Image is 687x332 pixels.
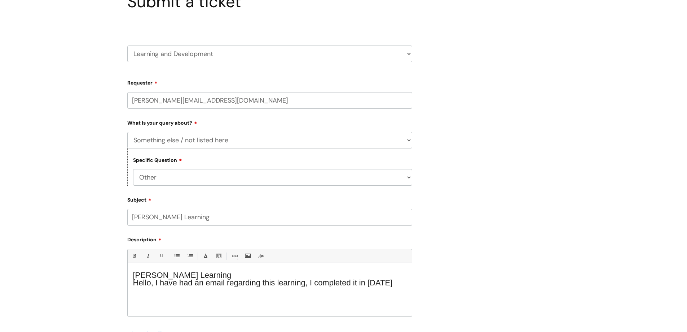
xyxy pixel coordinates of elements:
a: Italic (Ctrl-I) [143,251,152,260]
a: Insert Image... [243,251,252,260]
label: Requester [127,77,412,86]
label: Description [127,234,412,243]
a: Font Color [201,251,210,260]
a: Back Color [214,251,223,260]
label: Subject [127,194,412,203]
a: Bold (Ctrl-B) [130,251,139,260]
span: Hello, I have had an email regarding this learning, I completed it in [DATE] [133,278,393,287]
a: Link [230,251,239,260]
a: 1. Ordered List (Ctrl-Shift-8) [185,251,194,260]
label: What is your query about? [127,117,412,126]
a: Underline(Ctrl-U) [157,251,166,260]
span: [PERSON_NAME] Learning [133,271,232,280]
a: Remove formatting (Ctrl-\) [256,251,265,260]
label: Specific Question [133,156,182,163]
input: Email [127,92,412,109]
a: • Unordered List (Ctrl-Shift-7) [172,251,181,260]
